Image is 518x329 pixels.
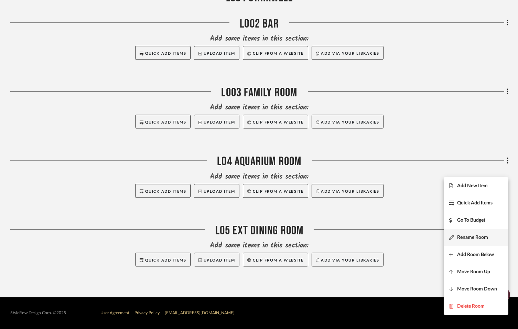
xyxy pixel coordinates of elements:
[457,304,485,309] span: Delete Room
[457,183,488,189] span: Add New Item
[457,217,485,223] span: Go To Budget
[457,235,488,241] span: Rename Room
[457,252,494,258] span: Add Room Below
[457,286,497,292] span: Move Room Down
[457,200,493,206] span: Quick Add Items
[457,269,490,275] span: Move Room Up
